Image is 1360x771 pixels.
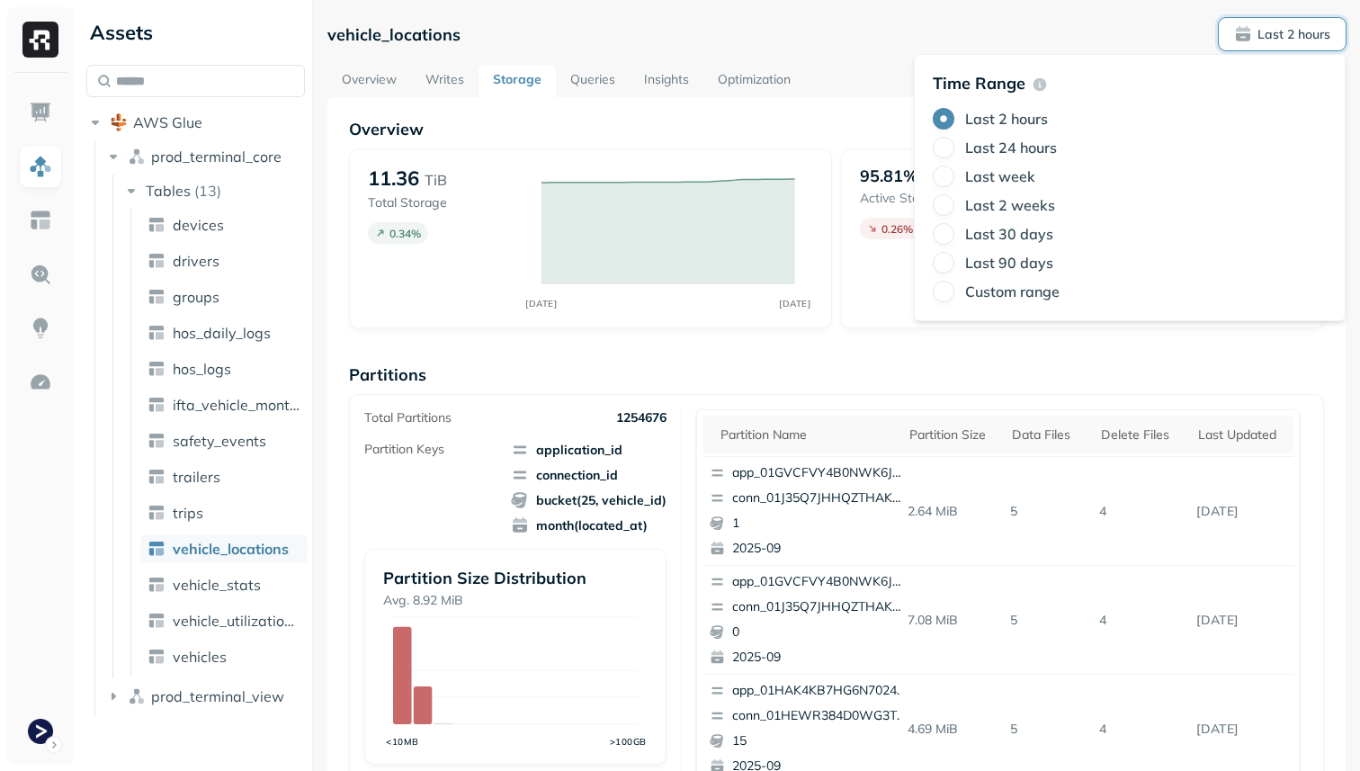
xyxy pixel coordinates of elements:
[28,719,53,744] img: Terminal
[1219,18,1346,50] button: Last 2 hours
[327,24,461,45] p: vehicle_locations
[1198,426,1284,444] div: Last updated
[386,736,419,747] tspan: <10MB
[900,496,1004,527] p: 2.64 MiB
[780,298,811,309] tspan: [DATE]
[173,396,300,414] span: ifta_vehicle_months
[104,142,306,171] button: prod_terminal_core
[104,682,306,711] button: prod_terminal_view
[22,22,58,58] img: Ryft
[173,540,289,558] span: vehicle_locations
[511,491,667,509] span: bucket(25, vehicle_id)
[900,605,1004,636] p: 7.08 MiB
[965,139,1057,157] label: Last 24 hours
[383,568,648,588] p: Partition Size Distribution
[511,516,667,534] span: month(located_at)
[140,247,308,275] a: drivers
[909,426,995,444] div: Partition size
[327,65,411,97] a: Overview
[1003,496,1092,527] p: 5
[732,649,907,667] p: 2025-09
[732,573,907,591] p: app_01GVCFVY4B0NWK6JYK87JP2WRP
[900,713,1004,745] p: 4.69 MiB
[148,216,166,234] img: table
[965,167,1035,185] label: Last week
[703,65,805,97] a: Optimization
[128,148,146,166] img: namespace
[1189,713,1293,745] p: Sep 17, 2025
[151,687,284,705] span: prod_terminal_view
[732,540,907,558] p: 2025-09
[148,576,166,594] img: table
[1003,713,1092,745] p: 5
[173,648,227,666] span: vehicles
[110,113,128,131] img: root
[148,468,166,486] img: table
[140,606,308,635] a: vehicle_utilization_day
[29,263,52,286] img: Query Explorer
[1092,713,1189,745] p: 4
[965,282,1060,300] label: Custom range
[128,687,146,705] img: namespace
[148,540,166,558] img: table
[140,211,308,239] a: devices
[86,18,305,47] div: Assets
[383,592,648,609] p: Avg. 8.92 MiB
[965,254,1053,272] label: Last 90 days
[349,119,1324,139] p: Overview
[148,252,166,270] img: table
[965,225,1053,243] label: Last 30 days
[526,298,558,309] tspan: [DATE]
[29,101,52,124] img: Dashboard
[1189,496,1293,527] p: Sep 17, 2025
[1189,605,1293,636] p: Sep 17, 2025
[610,736,647,747] tspan: >100GB
[148,432,166,450] img: table
[556,65,630,97] a: Queries
[148,612,166,630] img: table
[965,196,1055,214] label: Last 2 weeks
[140,354,308,383] a: hos_logs
[148,504,166,522] img: table
[389,227,421,240] p: 0.34 %
[732,732,907,750] p: 15
[29,371,52,394] img: Optimization
[122,176,307,205] button: Tables(13)
[194,182,221,200] p: ( 13 )
[173,252,219,270] span: drivers
[148,288,166,306] img: table
[1012,426,1083,444] div: Data Files
[732,682,907,700] p: app_01HAK4KB7HG6N7024210G3S8D5
[1092,605,1189,636] p: 4
[881,222,913,236] p: 0.26 %
[630,65,703,97] a: Insights
[732,707,907,725] p: conn_01HEWR384D0WG3TDQ39TG58K54
[364,441,444,458] p: Partition Keys
[173,468,220,486] span: trailers
[732,489,907,507] p: conn_01J35Q7JHHQZTHAKRE6VGJHT8M
[173,216,224,234] span: devices
[702,566,915,674] button: app_01GVCFVY4B0NWK6JYK87JP2WRPconn_01J35Q7JHHQZTHAKRE6VGJHT8M02025-09
[1092,496,1189,527] p: 4
[732,464,907,482] p: app_01GVCFVY4B0NWK6JYK87JP2WRP
[702,457,915,565] button: app_01GVCFVY4B0NWK6JYK87JP2WRPconn_01J35Q7JHHQZTHAKRE6VGJHT8M12025-09
[425,169,447,191] p: TiB
[173,360,231,378] span: hos_logs
[140,642,308,671] a: vehicles
[133,113,202,131] span: AWS Glue
[173,612,300,630] span: vehicle_utilization_day
[173,504,203,522] span: trips
[364,409,452,426] p: Total Partitions
[368,194,523,211] p: Total Storage
[965,110,1048,128] label: Last 2 hours
[732,598,907,616] p: conn_01J35Q7JHHQZTHAKRE6VGJHT8M
[1003,605,1092,636] p: 5
[173,324,271,342] span: hos_daily_logs
[173,432,266,450] span: safety_events
[479,65,556,97] a: Storage
[148,360,166,378] img: table
[1257,26,1330,43] p: Last 2 hours
[720,426,891,444] div: Partition name
[29,317,52,340] img: Insights
[140,282,308,311] a: groups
